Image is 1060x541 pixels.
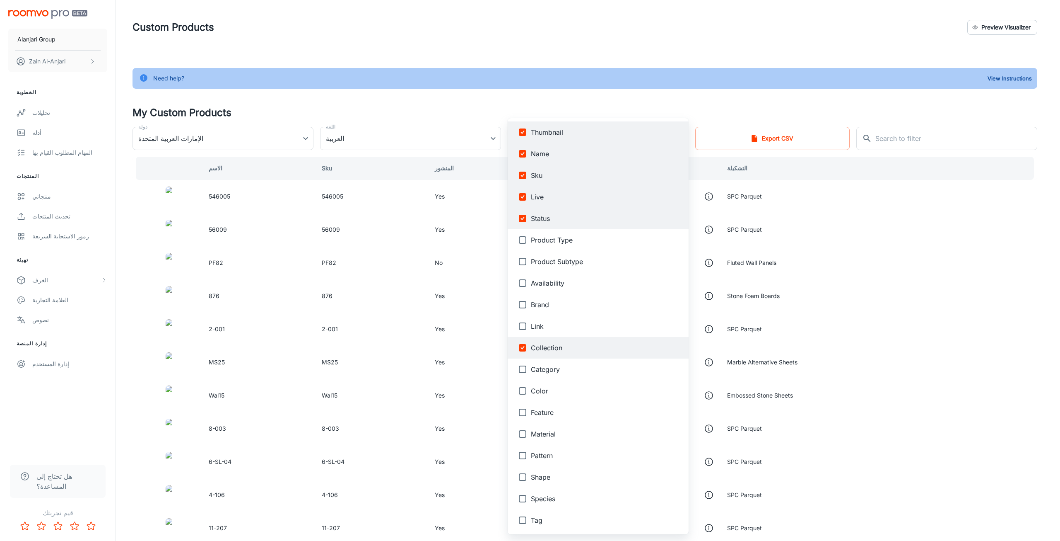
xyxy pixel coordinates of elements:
[531,515,682,525] span: Tag
[531,278,682,288] span: Availability
[531,192,682,202] span: Live
[531,321,682,331] span: Link
[531,213,682,223] span: Status
[531,451,682,461] span: Pattern
[531,257,682,267] span: Product Subtype
[531,343,682,353] span: Collection
[531,494,682,504] span: Species
[531,364,682,374] span: Category
[531,149,682,159] span: Name
[531,300,682,310] span: Brand
[531,408,682,417] span: Feature
[531,472,682,482] span: Shape
[531,386,682,396] span: Color
[531,170,682,180] span: Sku
[531,429,682,439] span: Material
[531,235,682,245] span: Product Type
[531,127,682,137] span: Thumbnail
